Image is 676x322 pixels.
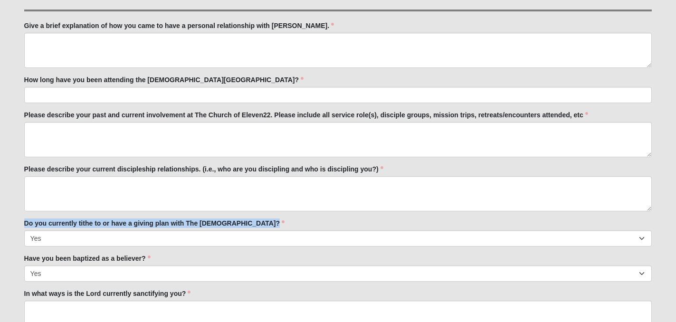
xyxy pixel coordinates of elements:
[24,218,285,228] label: Do you currently tithe to or have a giving plan with The [DEMOGRAPHIC_DATA]?
[24,75,304,85] label: How long have you been attending the [DEMOGRAPHIC_DATA][GEOGRAPHIC_DATA]?
[24,110,588,120] label: Please describe your past and current involvement at The Church of Eleven22. Please include all s...
[24,21,334,30] label: Give a brief explanation of how you came to have a personal relationship with [PERSON_NAME].
[24,164,383,174] label: Please describe your current discipleship relationships. (i.e., who are you discipling and who is...
[24,289,191,298] label: In what ways is the Lord currently sanctifying you?
[24,254,151,263] label: Have you been baptized as a believer?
